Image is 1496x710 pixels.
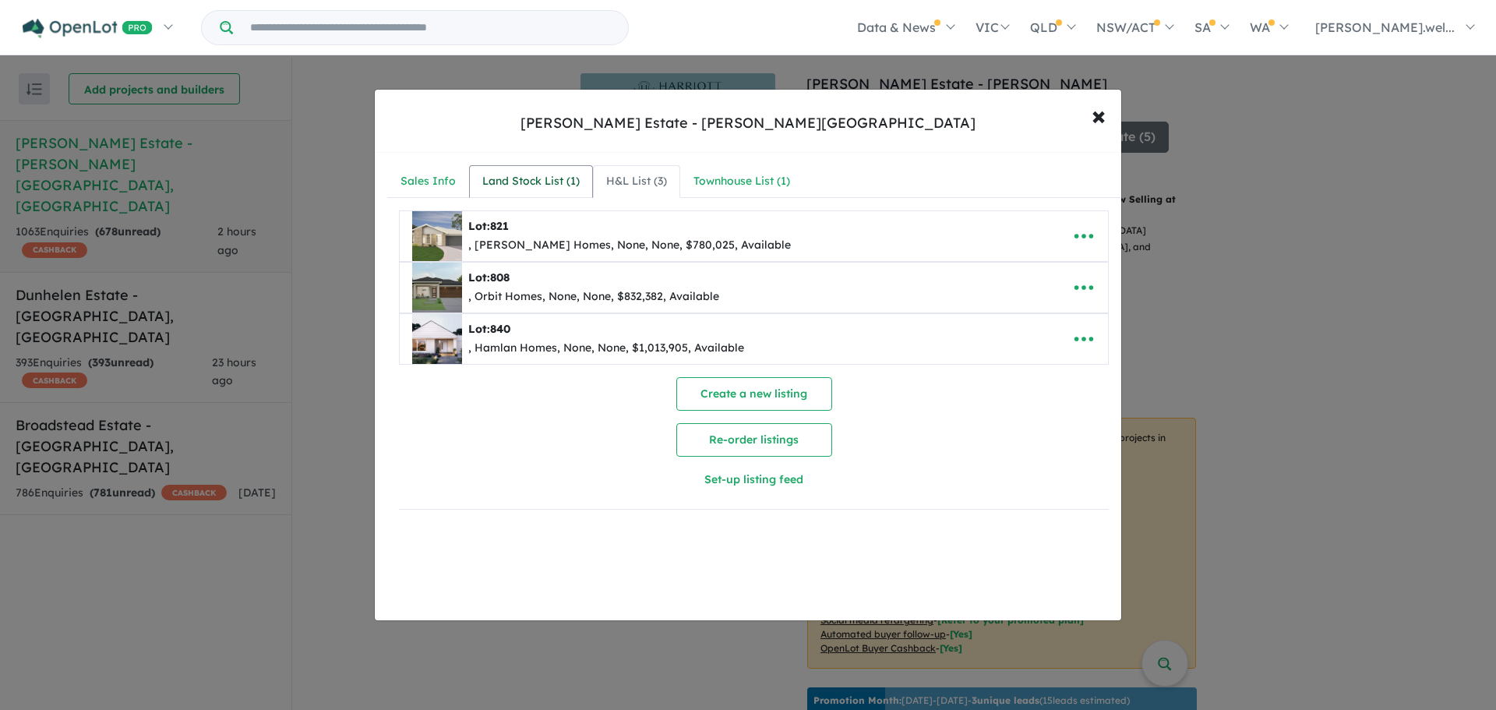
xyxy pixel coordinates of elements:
div: , [PERSON_NAME] Homes, None, None, $780,025, Available [468,236,791,255]
span: × [1092,98,1106,132]
img: Harriott%20Estate%20-%20Armstrong%20Creek%20-%20Lot%20821%20___1756174255.png [412,211,462,261]
div: Sales Info [400,172,456,191]
b: Lot: [468,270,510,284]
button: Create a new listing [676,377,832,411]
b: Lot: [468,219,509,233]
span: [PERSON_NAME].wel... [1315,19,1455,35]
div: Land Stock List ( 1 ) [482,172,580,191]
div: Townhouse List ( 1 ) [693,172,790,191]
input: Try estate name, suburb, builder or developer [236,11,625,44]
b: Lot: [468,322,510,336]
img: Harriott%20Estate%20-%20Armstrong%20Creek%20-%20Lot%20840___1756174257.png [412,314,462,364]
img: Harriott%20Estate%20-%20Armstrong%20Creek%20-%20Lot%20808___1756174256.jpg [412,263,462,313]
div: [PERSON_NAME] Estate - [PERSON_NAME][GEOGRAPHIC_DATA] [520,113,976,133]
img: Openlot PRO Logo White [23,19,153,38]
button: Re-order listings [676,423,832,457]
span: 840 [490,322,510,336]
span: 808 [490,270,510,284]
div: H&L List ( 3 ) [606,172,667,191]
span: 821 [490,219,509,233]
button: Set-up listing feed [577,463,932,496]
div: , Orbit Homes, None, None, $832,382, Available [468,288,719,306]
div: , Hamlan Homes, None, None, $1,013,905, Available [468,339,744,358]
